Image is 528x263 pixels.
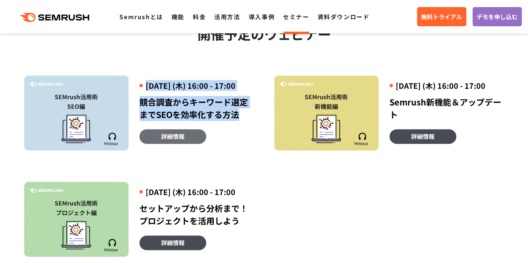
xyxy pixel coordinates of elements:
a: 機能 [172,13,184,21]
span: デモを申し込む [477,12,518,21]
a: 導入事例 [249,13,275,21]
a: セミナー [283,13,309,21]
div: セットアップから分析まで！プロジェクトを活用しよう [139,202,254,227]
a: 資料ダウンロード [317,13,369,21]
img: Semrush [29,188,63,193]
img: Semrush [104,133,121,145]
div: 競合調査からキーワード選定までSEOを効率化する方法 [139,96,254,121]
a: 無料トライアル [417,7,466,26]
a: 詳細情報 [139,235,206,250]
div: SEMrush活用術 プロジェクト編 [28,198,124,218]
img: Semrush [279,82,313,87]
div: SEMrush活用術 新機能編 [278,92,374,111]
a: 料金 [193,13,206,21]
div: SEMrush活用術 SEO編 [28,92,124,111]
a: デモを申し込む [472,7,522,26]
div: [DATE] (木) 16:00 - 17:00 [389,80,504,91]
a: Semrushとは [119,13,163,21]
img: Semrush [104,239,121,252]
div: Semrush新機能＆アップデート [389,96,504,121]
h2: 開催予定のウェビナー [24,23,504,44]
span: 詳細情報 [161,132,184,141]
span: 詳細情報 [411,132,435,141]
span: 詳細情報 [161,238,184,247]
div: [DATE] (木) 16:00 - 17:00 [139,80,254,91]
a: 活用方法 [214,13,240,21]
img: Semrush [29,82,63,87]
a: 詳細情報 [139,129,206,144]
img: Semrush [354,133,371,145]
div: [DATE] (木) 16:00 - 17:00 [139,187,254,197]
a: 詳細情報 [389,129,456,144]
span: 無料トライアル [421,12,462,21]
